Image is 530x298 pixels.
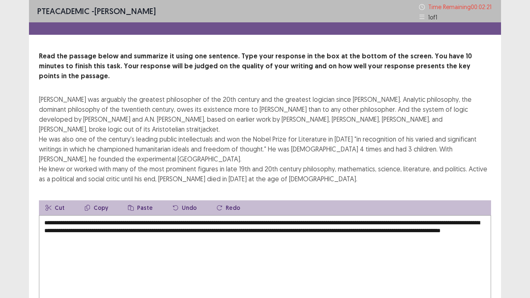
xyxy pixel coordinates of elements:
p: 1 of 1 [428,13,437,22]
button: Redo [210,200,247,215]
p: Read the passage below and summarize it using one sentence. Type your response in the box at the ... [39,51,491,81]
button: Paste [121,200,159,215]
button: Copy [78,200,115,215]
button: Undo [166,200,203,215]
button: Cut [39,200,71,215]
p: Time Remaining 00 : 02 : 21 [428,2,493,11]
span: PTE academic [37,6,89,16]
p: - [PERSON_NAME] [37,5,156,17]
div: [PERSON_NAME] was arguably the greatest philosopher of the 20th century and the greatest logician... [39,94,491,184]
